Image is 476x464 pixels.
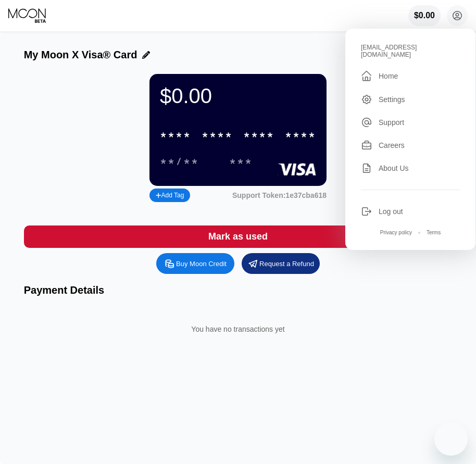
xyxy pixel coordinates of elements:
[361,70,460,82] div: Home
[361,94,460,105] div: Settings
[427,230,441,235] div: Terms
[379,141,405,149] div: Careers
[361,44,460,58] div: [EMAIL_ADDRESS][DOMAIN_NAME]
[24,284,453,296] div: Payment Details
[149,189,190,202] div: Add Tag
[176,259,227,268] div: Buy Moon Credit
[434,422,468,456] iframe: Button to launch messaging window
[361,140,460,151] div: Careers
[361,162,460,174] div: About Us
[414,11,435,20] div: $0.00
[160,84,316,108] div: $0.00
[24,49,137,61] div: My Moon X Visa® Card
[380,230,412,235] div: Privacy policy
[259,259,314,268] div: Request a Refund
[361,117,460,128] div: Support
[379,118,404,127] div: Support
[232,191,327,199] div: Support Token: 1e37cba618
[156,253,234,274] div: Buy Moon Credit
[379,72,398,80] div: Home
[379,164,409,172] div: About Us
[379,207,403,216] div: Log out
[361,70,372,82] div: 
[32,315,444,344] div: You have no transactions yet
[232,191,327,199] div: Support Token:1e37cba618
[361,206,460,217] div: Log out
[208,231,268,243] div: Mark as used
[242,253,320,274] div: Request a Refund
[379,95,405,104] div: Settings
[156,192,184,199] div: Add Tag
[24,225,453,248] div: Mark as used
[408,5,441,26] div: $0.00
